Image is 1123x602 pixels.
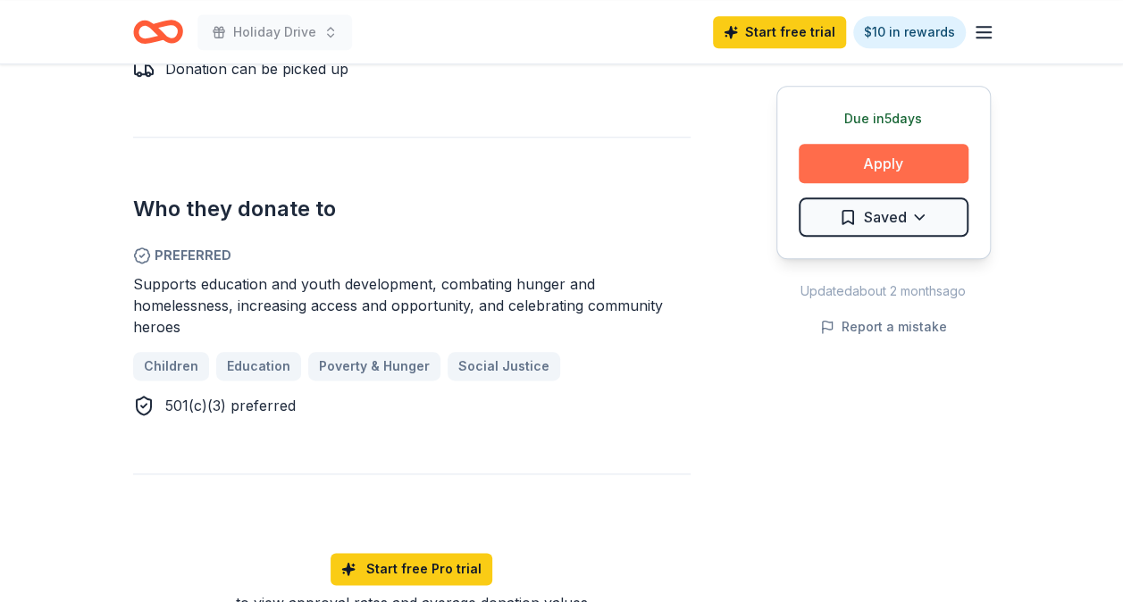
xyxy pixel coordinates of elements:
[864,205,907,229] span: Saved
[319,355,430,377] span: Poverty & Hunger
[853,16,966,48] a: $10 in rewards
[165,58,348,79] div: Donation can be picked up
[799,144,968,183] button: Apply
[799,197,968,237] button: Saved
[133,11,183,53] a: Home
[233,21,316,43] span: Holiday Drive
[448,352,560,380] a: Social Justice
[776,280,991,302] div: Updated about 2 months ago
[713,16,846,48] a: Start free trial
[820,316,947,338] button: Report a mistake
[331,553,492,585] a: Start free Pro trial
[165,397,296,414] span: 501(c)(3) preferred
[216,352,301,380] a: Education
[308,352,440,380] a: Poverty & Hunger
[458,355,549,377] span: Social Justice
[799,108,968,130] div: Due in 5 days
[197,14,352,50] button: Holiday Drive
[133,275,663,336] span: Supports education and youth development, combating hunger and homelessness, increasing access an...
[133,352,209,380] a: Children
[133,195,691,223] h2: Who they donate to
[133,245,691,266] span: Preferred
[144,355,198,377] span: Children
[227,355,290,377] span: Education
